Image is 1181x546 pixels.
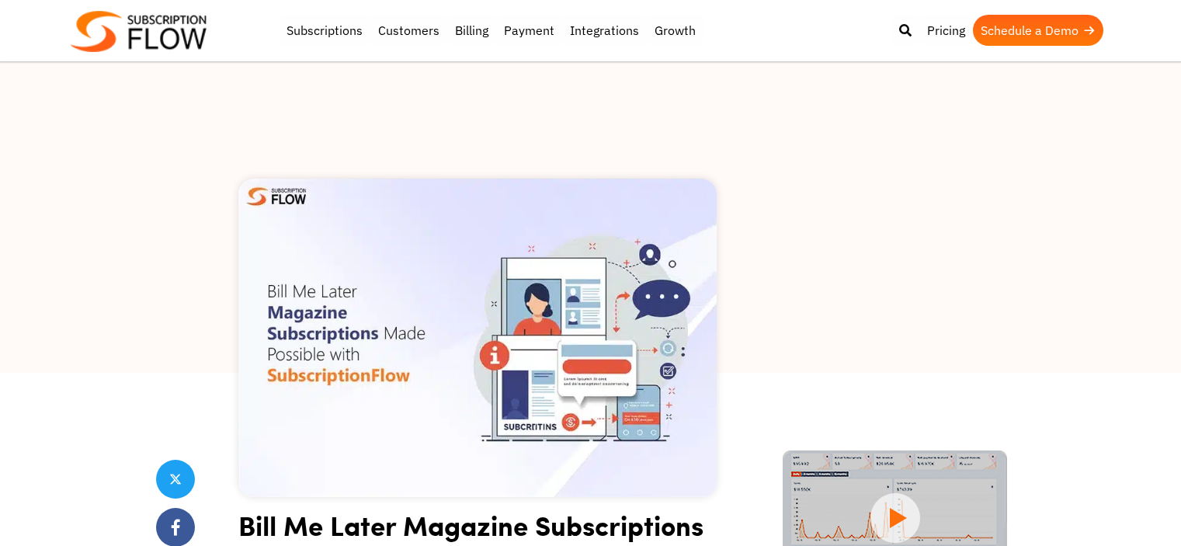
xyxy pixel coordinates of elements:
[647,15,703,46] a: Growth
[562,15,647,46] a: Integrations
[496,15,562,46] a: Payment
[973,15,1103,46] a: Schedule a Demo
[919,15,973,46] a: Pricing
[71,11,207,52] img: Subscriptionflow
[447,15,496,46] a: Billing
[279,15,370,46] a: Subscriptions
[370,15,447,46] a: Customers
[238,179,717,497] img: Bill Me Later Magazine Subscriptions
